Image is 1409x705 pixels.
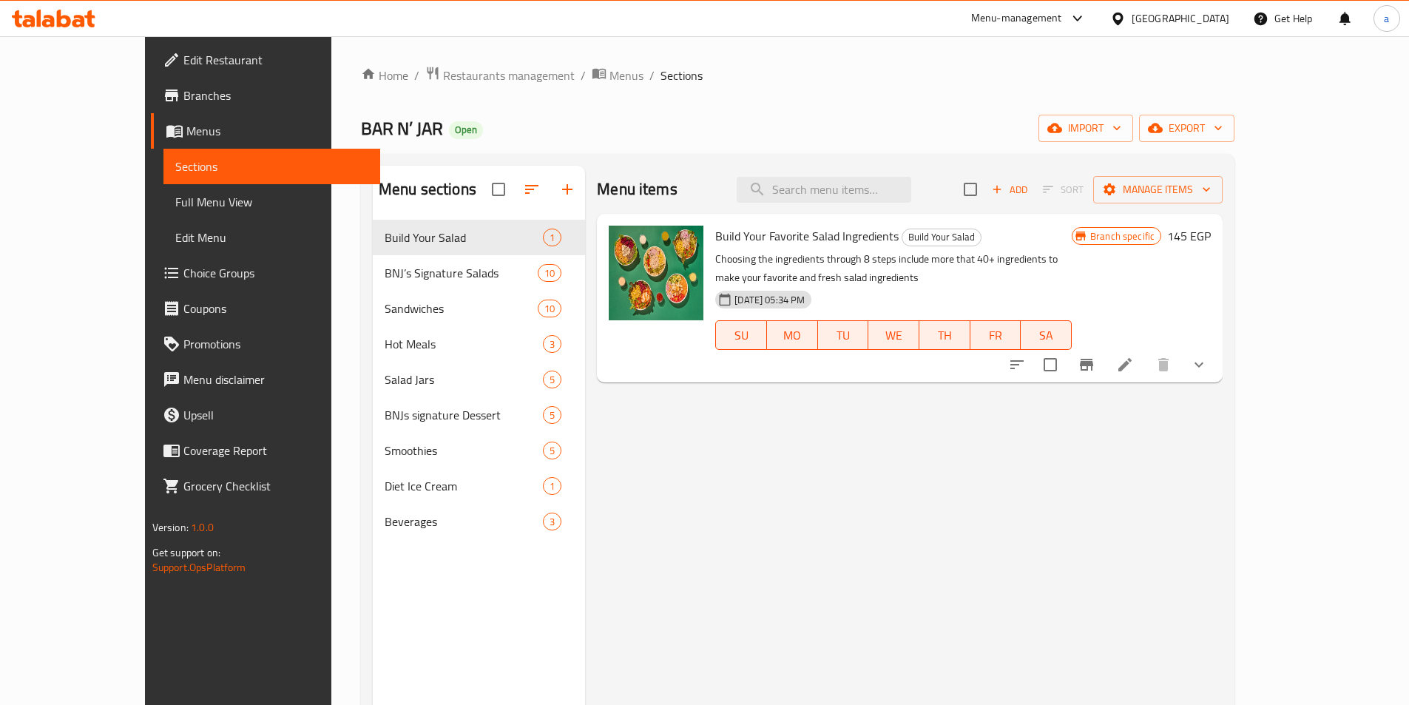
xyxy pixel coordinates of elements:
div: items [543,335,561,353]
a: Sections [163,149,380,184]
a: Grocery Checklist [151,468,380,504]
span: Edit Restaurant [183,51,368,69]
span: Diet Ice Cream [385,477,543,495]
a: Branches [151,78,380,113]
span: Select all sections [483,174,514,205]
span: Select section [955,174,986,205]
span: Choice Groups [183,264,368,282]
div: Diet Ice Cream1 [373,468,585,504]
span: 5 [544,444,561,458]
span: Build Your Salad [385,229,543,246]
li: / [414,67,419,84]
div: items [543,406,561,424]
div: items [543,513,561,530]
li: / [649,67,655,84]
div: [GEOGRAPHIC_DATA] [1132,10,1229,27]
span: BNJ’s Signature Salads [385,264,538,282]
span: Manage items [1105,181,1211,199]
button: FR [970,320,1021,350]
a: Choice Groups [151,255,380,291]
nav: breadcrumb [361,66,1234,85]
span: Add item [986,178,1033,201]
span: a [1384,10,1389,27]
span: TH [925,325,964,346]
span: Version: [152,518,189,537]
a: Edit Menu [163,220,380,255]
div: BNJs signature Dessert5 [373,397,585,433]
button: sort-choices [999,347,1035,382]
span: 1.0.0 [191,518,214,537]
span: Get support on: [152,543,220,562]
span: Salad Jars [385,371,543,388]
a: Edit menu item [1116,356,1134,374]
div: Menu-management [971,10,1062,27]
button: Manage items [1093,176,1223,203]
span: 5 [544,408,561,422]
span: Menu disclaimer [183,371,368,388]
span: Sections [175,158,368,175]
span: Sections [660,67,703,84]
li: / [581,67,586,84]
div: Open [449,121,483,139]
div: items [538,300,561,317]
h2: Menu sections [379,178,476,200]
input: search [737,177,911,203]
span: Smoothies [385,442,543,459]
span: BAR N’ JAR [361,112,443,145]
button: import [1038,115,1133,142]
span: SA [1027,325,1066,346]
a: Promotions [151,326,380,362]
span: Build Your Favorite Salad Ingredients [715,225,899,247]
span: Beverages [385,513,543,530]
button: TH [919,320,970,350]
span: Hot Meals [385,335,543,353]
span: Sort sections [514,172,550,207]
button: Add [986,178,1033,201]
span: 10 [538,302,561,316]
span: Promotions [183,335,368,353]
span: Menus [186,122,368,140]
a: Coupons [151,291,380,326]
span: Branch specific [1084,229,1160,243]
button: delete [1146,347,1181,382]
div: Smoothies5 [373,433,585,468]
a: Coverage Report [151,433,380,468]
span: Edit Menu [175,229,368,246]
span: TU [824,325,863,346]
div: items [543,442,561,459]
div: Hot Meals3 [373,326,585,362]
span: SU [722,325,761,346]
span: 10 [538,266,561,280]
nav: Menu sections [373,214,585,545]
span: Coupons [183,300,368,317]
svg: Show Choices [1190,356,1208,374]
button: Add section [550,172,585,207]
span: 3 [544,515,561,529]
span: Coverage Report [183,442,368,459]
span: Menus [609,67,643,84]
span: 3 [544,337,561,351]
span: Select section first [1033,178,1093,201]
span: Branches [183,87,368,104]
span: Add [990,181,1030,198]
div: Sandwiches10 [373,291,585,326]
span: Restaurants management [443,67,575,84]
button: SA [1021,320,1072,350]
div: BNJ’s Signature Salads10 [373,255,585,291]
button: WE [868,320,919,350]
button: export [1139,115,1234,142]
span: Sandwiches [385,300,538,317]
span: export [1151,119,1223,138]
div: Beverages3 [373,504,585,539]
span: BNJs signature Dessert [385,406,543,424]
img: Build Your Favorite Salad Ingredients [609,226,703,320]
a: Menus [592,66,643,85]
div: items [538,264,561,282]
span: [DATE] 05:34 PM [729,293,811,307]
button: MO [767,320,818,350]
span: Upsell [183,406,368,424]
